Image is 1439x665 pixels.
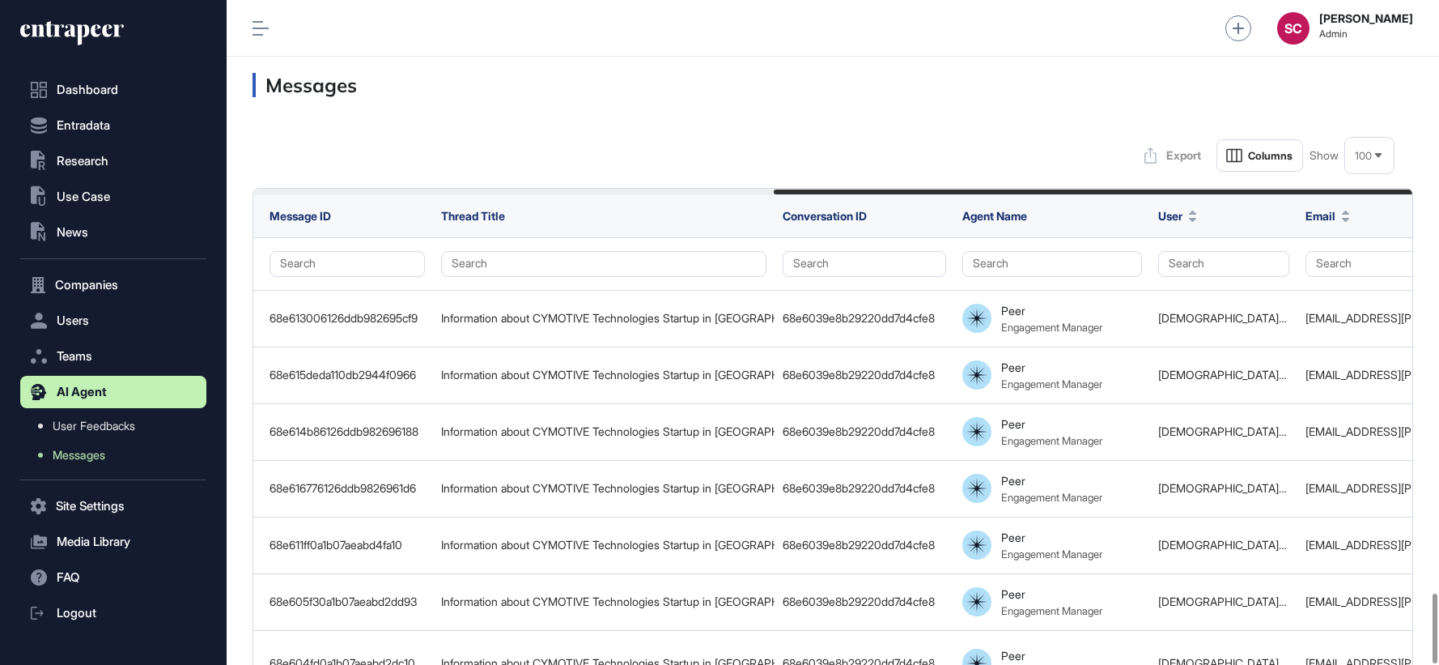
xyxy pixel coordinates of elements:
[1305,207,1350,224] button: Email
[270,595,425,608] div: 68e605f30a1b07aeabd2dd93
[441,539,766,552] div: Information about CYMOTIVE Technologies Startup in [GEOGRAPHIC_DATA], [GEOGRAPHIC_DATA]
[270,482,425,495] div: 68e616776126ddb9826961d6
[441,595,766,608] div: Information about CYMOTIVE Technologies Startup in [GEOGRAPHIC_DATA], [GEOGRAPHIC_DATA]
[57,190,110,203] span: Use Case
[57,386,107,399] span: AI Agent
[1310,149,1339,162] span: Show
[783,539,946,552] div: 68e6039e8b29220dd7d4cfe8
[1158,481,1367,495] a: [DEMOGRAPHIC_DATA][PERSON_NAME]
[28,411,206,441] a: User Feedbacks
[57,350,92,363] span: Teams
[1158,424,1367,438] a: [DEMOGRAPHIC_DATA][PERSON_NAME]
[253,73,1413,97] h3: Messages
[1158,207,1182,224] span: User
[270,209,331,223] span: Message ID
[57,226,88,239] span: News
[20,490,206,522] button: Site Settings
[1001,474,1025,488] div: Peer
[1158,207,1197,224] button: User
[1001,377,1102,390] div: Engagement Manager
[783,425,946,438] div: 68e6039e8b29220dd7d4cfe8
[270,539,425,552] div: 68e611ff0a1b07aeabd4fa10
[20,145,206,177] button: Research
[1001,491,1102,504] div: Engagement Manager
[53,420,135,433] span: User Feedbacks
[1001,587,1025,601] div: Peer
[270,251,425,277] button: Search
[441,251,766,277] button: Search
[1001,604,1102,617] div: Engagement Manager
[20,216,206,249] button: News
[55,279,118,292] span: Companies
[270,312,425,325] div: 68e613006126ddb982695cf9
[1158,251,1289,277] button: Search
[57,119,110,132] span: Entradata
[783,209,867,223] span: Conversation ID
[270,369,425,382] div: 68e615deda110db2944f0966
[441,369,766,382] div: Information about CYMOTIVE Technologies Startup in [GEOGRAPHIC_DATA], [GEOGRAPHIC_DATA]
[962,251,1142,277] button: Search
[1248,150,1293,162] span: Columns
[1135,139,1210,172] button: Export
[28,441,206,470] a: Messages
[441,425,766,438] div: Information about CYMOTIVE Technologies Startup in [GEOGRAPHIC_DATA], [GEOGRAPHIC_DATA]
[20,109,206,142] button: Entradata
[1001,649,1025,663] div: Peer
[1001,360,1025,374] div: Peer
[20,340,206,373] button: Teams
[1216,139,1303,172] button: Columns
[56,500,125,513] span: Site Settings
[57,571,79,584] span: FAQ
[20,74,206,106] a: Dashboard
[1319,28,1413,40] span: Admin
[1001,434,1102,447] div: Engagement Manager
[57,607,96,620] span: Logout
[1001,321,1102,334] div: Engagement Manager
[783,251,946,277] button: Search
[1158,538,1367,552] a: [DEMOGRAPHIC_DATA][PERSON_NAME]
[57,83,118,96] span: Dashboard
[20,181,206,213] button: Use Case
[270,425,425,438] div: 68e614b86126ddb982696188
[1158,595,1367,608] a: [DEMOGRAPHIC_DATA][PERSON_NAME]
[783,482,946,495] div: 68e6039e8b29220dd7d4cfe8
[441,482,766,495] div: Information about CYMOTIVE Technologies Startup in [GEOGRAPHIC_DATA], [GEOGRAPHIC_DATA]
[20,269,206,301] button: Companies
[20,305,206,337] button: Users
[1001,531,1025,544] div: Peer
[20,561,206,594] button: FAQ
[57,314,89,327] span: Users
[57,535,130,548] span: Media Library
[783,595,946,608] div: 68e6039e8b29220dd7d4cfe8
[20,526,206,558] button: Media Library
[57,155,108,168] span: Research
[1001,417,1025,431] div: Peer
[1305,207,1335,224] span: Email
[20,597,206,629] a: Logout
[783,369,946,382] div: 68e6039e8b29220dd7d4cfe8
[962,209,1027,223] span: Agent Name
[1355,150,1372,162] span: 100
[20,376,206,408] button: AI Agent
[1001,548,1102,561] div: Engagement Manager
[1158,311,1367,325] a: [DEMOGRAPHIC_DATA][PERSON_NAME]
[441,312,766,325] div: Information about CYMOTIVE Technologies Startup in [GEOGRAPHIC_DATA], [GEOGRAPHIC_DATA]
[53,449,105,462] span: Messages
[441,209,505,223] span: Thread Title
[783,312,946,325] div: 68e6039e8b29220dd7d4cfe8
[1158,368,1367,382] a: [DEMOGRAPHIC_DATA][PERSON_NAME]
[1319,12,1413,25] strong: [PERSON_NAME]
[1001,304,1025,318] div: Peer
[1277,12,1310,45] button: SC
